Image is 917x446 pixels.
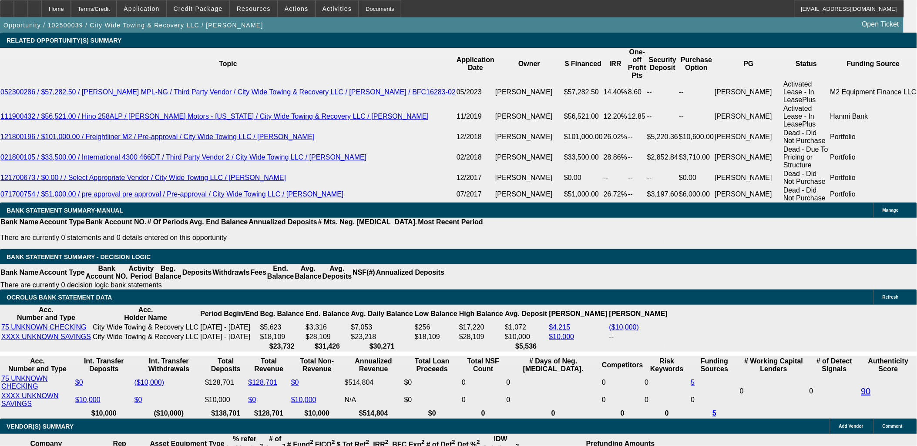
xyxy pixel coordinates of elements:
th: Acc. Holder Name [92,306,199,322]
a: $4,215 [549,323,571,331]
td: 26.02% [603,129,628,145]
td: $128,701 [205,374,247,391]
a: 75 UNKNOWN CHECKING [1,375,48,390]
th: Int. Transfer Withdrawals [134,357,204,373]
th: Annualized Revenue [344,357,403,373]
a: $0 [75,379,83,386]
a: XXXX UNKNOWN SAVINGS [1,392,59,407]
th: ($10,000) [134,409,204,418]
th: Competitors [601,357,643,373]
td: [PERSON_NAME] [714,145,783,170]
th: Deposits [182,264,212,281]
th: Avg. Deposit [504,306,548,322]
span: Actions [285,5,309,12]
th: $ Financed [564,48,603,80]
td: $18,109 [260,333,304,341]
th: 0 [461,409,505,418]
span: Activities [322,5,352,12]
td: -- [628,129,647,145]
td: -- [628,145,647,170]
td: 11/2019 [456,104,495,129]
th: $514,804 [344,409,403,418]
td: 0 [461,374,505,391]
th: Purchase Option [679,48,714,80]
th: $5,536 [504,342,548,351]
td: [PERSON_NAME] [714,186,783,203]
td: 28.86% [603,145,628,170]
div: $514,804 [345,379,403,386]
sup: 2 [477,439,480,446]
td: [DATE] - [DATE] [200,323,259,332]
td: Dead - Due To Pricing or Structure [783,145,830,170]
td: $6,000.00 [679,186,714,203]
th: Account Type [39,264,85,281]
th: Status [783,48,830,80]
a: XXXX UNKNOWN SAVINGS [1,333,91,340]
th: End. Balance [305,306,349,322]
a: $0 [134,396,142,403]
th: Int. Transfer Deposits [75,357,133,373]
td: 12/2017 [456,170,495,186]
td: $101,000.00 [564,129,603,145]
td: Portfolio [830,186,917,203]
th: Acc. Number and Type [1,306,91,322]
th: # of Detect Signals [809,357,860,373]
span: Credit Package [174,5,223,12]
th: [PERSON_NAME] [549,306,608,322]
td: $5,623 [260,323,304,332]
th: # Of Periods [147,218,189,226]
td: -- [647,170,679,186]
td: -- [628,186,647,203]
td: [PERSON_NAME] [714,129,783,145]
th: High Balance [459,306,504,322]
span: OCROLUS BANK STATEMENT DATA [7,294,112,301]
td: Hanmi Bank [830,104,917,129]
th: $10,000 [291,409,343,418]
td: $0 [404,374,460,391]
th: Beg. Balance [260,306,304,322]
td: $28,109 [305,333,349,341]
span: Refresh [883,295,899,300]
th: # Days of Neg. [MEDICAL_DATA]. [506,357,601,373]
th: 0 [506,409,601,418]
th: Bank Account NO. [85,264,128,281]
button: Credit Package [167,0,229,17]
a: 5 [712,409,716,417]
th: Application Date [456,48,495,80]
td: 8.60 [628,80,647,104]
th: 0 [645,409,690,418]
td: 07/2017 [456,186,495,203]
span: Comment [883,424,903,429]
td: $3,710.00 [679,145,714,170]
button: Application [117,0,166,17]
a: $128,701 [248,379,277,386]
sup: 2 [385,439,388,446]
th: Total Loan Proceeds [404,357,460,373]
td: N/A [344,392,403,408]
th: # Mts. Neg. [MEDICAL_DATA]. [318,218,418,226]
th: Total Deposits [205,357,247,373]
th: 0 [601,409,643,418]
a: 052300286 / $57,282.50 / [PERSON_NAME] MPL-NG / Third Party Vendor / City Wide Towing & Recovery ... [0,88,456,96]
span: Manage [883,208,899,213]
td: -- [647,80,679,104]
span: Opportunity / 102500039 / City Wide Towing & Recovery LLC / [PERSON_NAME] [3,22,263,29]
a: $10,000 [291,396,316,403]
a: 75 UNKNOWN CHECKING [1,323,87,331]
td: 0 [506,374,601,391]
th: Activity Period [128,264,155,281]
sup: 2 [332,439,335,446]
th: Annualized Deposits [376,264,445,281]
th: Withdrawls [212,264,250,281]
th: $138,701 [205,409,247,418]
th: Owner [495,48,564,80]
th: Period Begin/End [200,306,259,322]
td: Dead - Did Not Purchase [783,129,830,145]
td: [PERSON_NAME] [495,80,564,104]
td: -- [628,170,647,186]
td: [PERSON_NAME] [714,104,783,129]
td: Activated Lease - In LeasePlus [783,80,830,104]
th: [PERSON_NAME] [609,306,668,322]
span: Application [124,5,159,12]
th: Risk Keywords [645,357,690,373]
